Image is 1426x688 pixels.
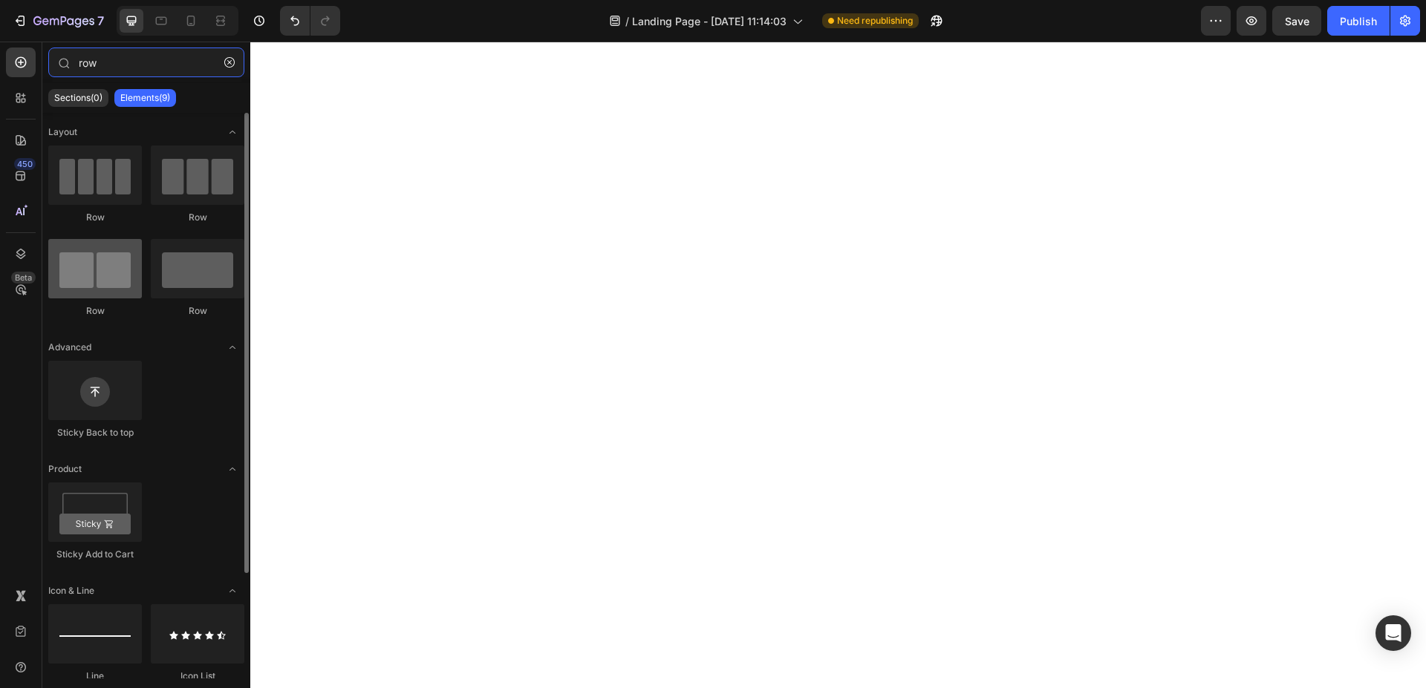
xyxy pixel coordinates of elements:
[14,158,36,170] div: 450
[120,92,170,104] p: Elements(9)
[280,6,340,36] div: Undo/Redo
[221,120,244,144] span: Toggle open
[97,12,104,30] p: 7
[1285,15,1309,27] span: Save
[151,304,244,318] div: Row
[48,426,142,439] div: Sticky Back to top
[48,462,82,476] span: Product
[1272,6,1321,36] button: Save
[250,42,1426,688] iframe: Design area
[221,335,244,359] span: Toggle open
[837,14,913,27] span: Need republishing
[151,211,244,224] div: Row
[632,13,787,29] span: Landing Page - [DATE] 11:14:03
[151,669,244,683] div: Icon List
[48,125,77,139] span: Layout
[48,584,94,597] span: Icon & Line
[1327,6,1390,36] button: Publish
[6,6,111,36] button: 7
[48,669,142,683] div: Line
[54,92,102,104] p: Sections(0)
[48,211,142,224] div: Row
[1340,13,1377,29] div: Publish
[11,272,36,284] div: Beta
[625,13,629,29] span: /
[48,341,91,354] span: Advanced
[48,548,142,561] div: Sticky Add to Cart
[48,47,244,77] input: Search Sections & Elements
[221,579,244,603] span: Toggle open
[48,304,142,318] div: Row
[221,457,244,481] span: Toggle open
[1375,615,1411,651] div: Open Intercom Messenger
